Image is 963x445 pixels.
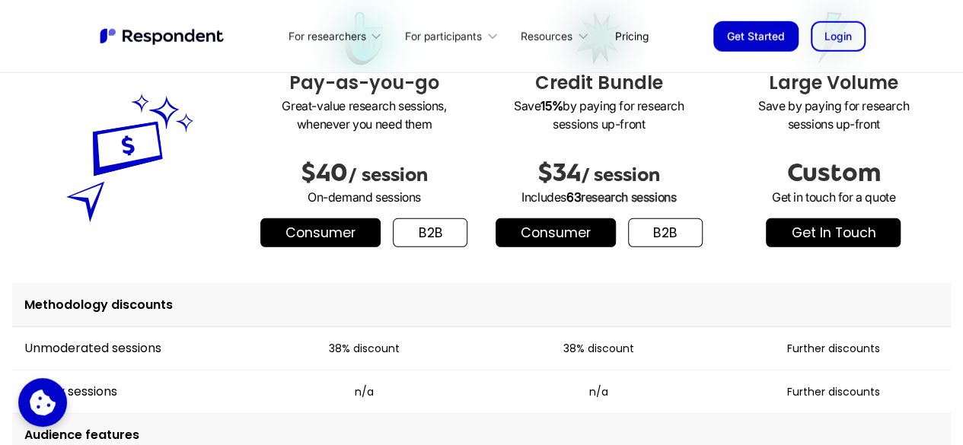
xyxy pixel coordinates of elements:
strong: 15% [540,98,563,113]
span: research sessions [581,189,676,205]
div: Resources [512,18,603,54]
td: 38% discount [247,327,481,370]
a: Login [811,21,866,52]
p: On-demand sessions [259,188,469,206]
a: home [98,27,228,46]
a: Pricing [603,18,661,54]
a: Consumer [496,218,616,247]
td: Methodology discounts [12,284,951,327]
a: b2b [628,218,703,247]
span: $40 [301,159,348,186]
p: Includes [494,188,704,206]
img: Untitled UI logotext [98,27,228,46]
a: Get Started [713,21,799,52]
div: For researchers [288,29,365,44]
p: Save by paying for research sessions up-front [729,97,939,133]
div: Resources [521,29,572,44]
div: For researchers [279,18,396,54]
p: Save by paying for research sessions up-front [494,97,704,133]
span: / session [348,164,427,186]
h3: Large Volume [729,69,939,97]
span: Custom [786,159,880,186]
div: For participants [405,29,482,44]
td: Survey sessions [12,370,247,414]
td: Unmoderated sessions [12,327,247,370]
h3: Credit Bundle [494,69,704,97]
td: Further discounts [716,370,951,414]
p: Great-value research sessions, whenever you need them [259,97,469,133]
td: Further discounts [716,327,951,370]
td: n/a [482,370,716,414]
span: $34 [537,159,581,186]
div: For participants [396,18,512,54]
h3: Pay-as-you-go [259,69,469,97]
a: b2b [393,218,467,247]
p: Get in touch for a quote [729,188,939,206]
span: / session [581,164,660,186]
a: get in touch [766,218,901,247]
a: Consumer [260,218,381,247]
span: 63 [566,189,581,205]
td: 38% discount [482,327,716,370]
td: n/a [247,370,481,414]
